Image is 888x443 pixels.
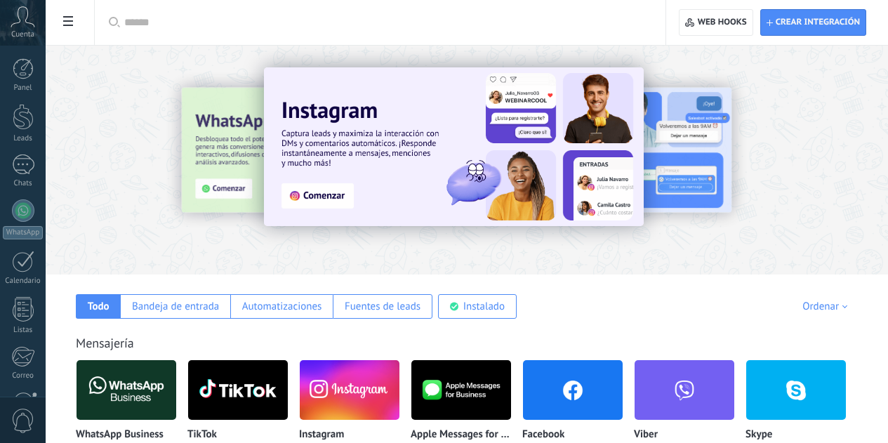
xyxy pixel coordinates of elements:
[3,226,43,239] div: WhatsApp
[242,300,322,313] div: Automatizaciones
[3,326,44,335] div: Listas
[3,277,44,286] div: Calendario
[802,300,852,313] div: Ordenar
[264,67,644,226] img: Slide 1
[776,17,860,28] span: Crear integración
[760,9,866,36] button: Crear integración
[3,371,44,381] div: Correo
[698,17,747,28] span: Web hooks
[635,356,734,424] img: viber.png
[522,429,564,441] p: Facebook
[523,356,623,424] img: facebook.png
[634,429,658,441] p: Viber
[299,429,344,441] p: Instagram
[411,429,512,441] p: Apple Messages for Business
[132,300,219,313] div: Bandeja de entrada
[746,356,846,424] img: skype.png
[188,356,288,424] img: logo_main.png
[187,429,217,441] p: TikTok
[11,30,34,39] span: Cuenta
[77,356,176,424] img: logo_main.png
[345,300,420,313] div: Fuentes de leads
[679,9,753,36] button: Web hooks
[88,300,110,313] div: Todo
[411,356,511,424] img: logo_main.png
[745,429,772,441] p: Skype
[300,356,399,424] img: instagram.png
[3,179,44,188] div: Chats
[3,84,44,93] div: Panel
[76,429,164,441] p: WhatsApp Business
[3,134,44,143] div: Leads
[463,300,505,313] div: Instalado
[76,335,134,351] a: Mensajería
